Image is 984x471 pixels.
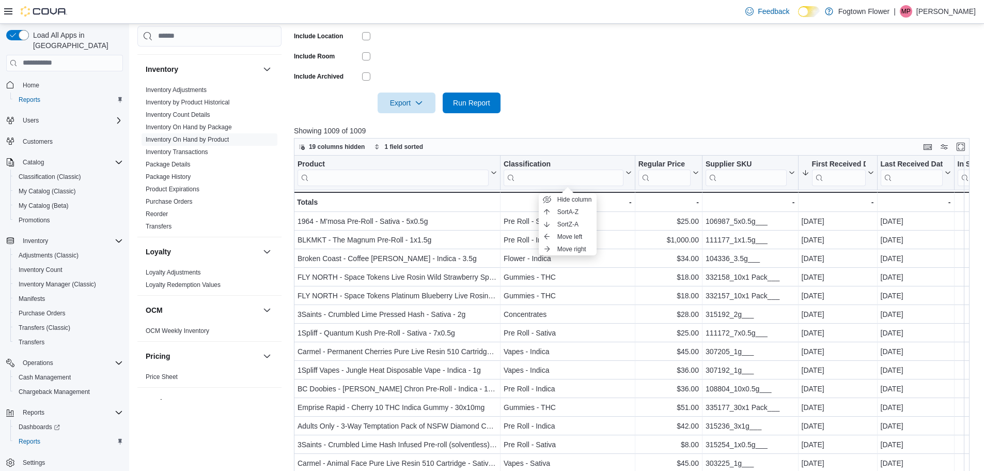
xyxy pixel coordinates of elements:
[14,435,123,448] span: Reports
[801,457,873,469] div: [DATE]
[557,195,592,204] span: Hide column
[706,364,795,376] div: 307192_1g___
[880,420,950,432] div: [DATE]
[900,5,912,18] div: Manny Putros
[504,383,632,395] div: Pre Roll - Indica
[14,249,123,262] span: Adjustments (Classic)
[741,1,793,22] a: Feedback
[146,197,193,206] span: Purchase Orders
[146,281,221,288] a: Loyalty Redemption Values
[146,327,209,335] span: OCM Weekly Inventory
[880,196,950,208] div: -
[894,5,896,18] p: |
[14,200,73,212] a: My Catalog (Beta)
[2,134,127,149] button: Customers
[146,198,193,205] a: Purchase Orders
[539,193,597,206] button: Hide column
[801,234,873,246] div: [DATE]
[706,159,787,169] div: Supplier SKU
[10,184,127,199] button: My Catalog (Classic)
[23,158,44,166] span: Catalog
[14,371,123,384] span: Cash Management
[14,386,123,398] span: Chargeback Management
[19,216,50,224] span: Promotions
[938,141,950,153] button: Display options
[137,371,282,387] div: Pricing
[706,196,795,208] div: -
[2,113,127,128] button: Users
[14,278,123,291] span: Inventory Manager (Classic)
[706,383,795,395] div: 108804_10x0.5g___
[298,438,497,451] div: 3Saints - Crumbled Lime Hash Infused Pre-roll (solventless) - Sativa - 1x0.5g
[955,141,967,153] button: Enter fullscreen
[706,345,795,358] div: 307205_1g___
[14,386,94,398] a: Chargeback Management
[261,304,273,316] button: OCM
[146,210,168,218] span: Reorder
[19,324,70,332] span: Transfers (Classic)
[880,159,942,169] div: Last Received Date
[880,252,950,265] div: [DATE]
[384,93,429,113] span: Export
[294,141,369,153] button: 19 columns hidden
[838,5,890,18] p: Fogtown Flower
[798,6,820,17] input: Dark Mode
[10,277,127,292] button: Inventory Manager (Classic)
[14,264,123,276] span: Inventory Count
[10,93,127,107] button: Reports
[638,383,699,395] div: $36.00
[638,252,699,265] div: $34.00
[298,457,497,469] div: Carmel - Animal Face Pure Live Resin 510 Cartridge - Sativa - 1g
[19,96,40,104] span: Reports
[504,420,632,432] div: Pre Roll - Indica
[294,126,977,136] p: Showing 1009 of 1009
[638,401,699,414] div: $51.00
[916,5,976,18] p: [PERSON_NAME]
[504,364,632,376] div: Vapes - Indica
[2,78,127,93] button: Home
[146,351,170,361] h3: Pricing
[261,246,273,258] button: Loyalty
[638,215,699,227] div: $25.00
[297,196,497,208] div: Totals
[880,290,950,302] div: [DATE]
[443,93,501,113] button: Run Report
[758,6,789,17] span: Feedback
[19,235,52,247] button: Inventory
[453,98,490,108] span: Run Report
[14,307,70,320] a: Purchase Orders
[19,406,123,419] span: Reports
[706,271,795,283] div: 332158_10x1 Pack___
[706,234,795,246] div: 111177_1x1.5g___
[638,159,691,186] div: Regular Price
[19,173,81,181] span: Classification (Classic)
[504,234,632,246] div: Pre Roll - Indica
[146,305,259,315] button: OCM
[14,214,54,226] a: Promotions
[23,408,44,417] span: Reports
[146,305,163,315] h3: OCM
[504,290,632,302] div: Gummies - THC
[10,199,127,213] button: My Catalog (Beta)
[921,141,934,153] button: Keyboard shortcuts
[146,373,178,381] span: Price Sheet
[10,292,127,306] button: Manifests
[146,111,210,119] span: Inventory Count Details
[14,371,75,384] a: Cash Management
[10,321,127,335] button: Transfers (Classic)
[14,185,123,197] span: My Catalog (Classic)
[19,156,48,169] button: Catalog
[557,220,579,229] span: Sort Z-A
[146,223,171,230] a: Transfers
[19,135,57,148] a: Customers
[638,271,699,283] div: $18.00
[706,290,795,302] div: 332157_10x1 Pack___
[539,218,597,231] button: SortZ-A
[146,124,232,131] a: Inventory On Hand by Package
[19,235,123,247] span: Inventory
[19,456,123,469] span: Settings
[557,233,583,241] span: Move left
[298,290,497,302] div: FLY NORTH - Space Tokens Platinum Blueberry Live Rosin Indica Multi Pack - 10x1 Pack
[19,457,49,469] a: Settings
[146,373,178,381] a: Price Sheet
